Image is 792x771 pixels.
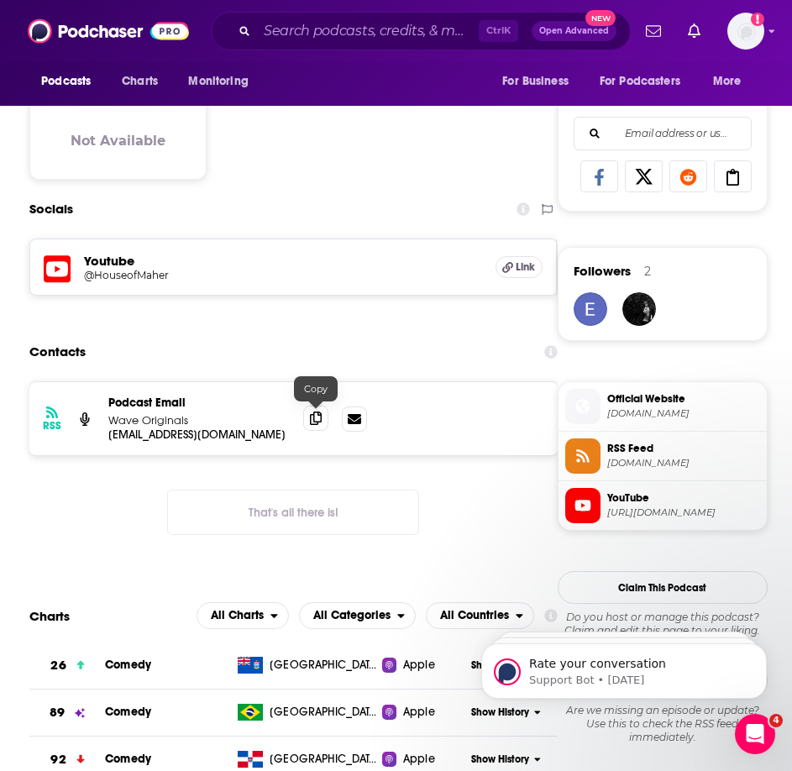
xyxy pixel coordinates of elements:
[622,292,656,326] img: Neerdowell
[539,27,609,35] span: Open Advanced
[108,396,290,410] p: Podcast Email
[456,608,792,726] iframe: Intercom notifications message
[197,602,289,629] button: open menu
[29,193,73,225] h2: Socials
[294,376,338,401] div: Copy
[701,66,763,97] button: open menu
[516,260,535,274] span: Link
[588,118,737,149] input: Email address or username...
[607,506,760,519] span: https://www.youtube.com/@HouseofMaher
[84,269,205,281] h5: @HouseofMaher
[532,21,616,41] button: Open AdvancedNew
[479,20,518,42] span: Ctrl K
[105,658,151,672] a: Comedy
[574,263,631,279] span: Followers
[502,70,569,93] span: For Business
[108,427,290,442] p: [EMAIL_ADDRESS][DOMAIN_NAME]
[607,391,760,406] span: Official Website
[565,389,760,424] a: Official Website[DOMAIN_NAME]
[50,703,65,722] h3: 89
[382,751,466,768] a: Apple
[211,610,264,622] span: All Charts
[108,413,290,427] p: Wave Originals
[197,602,289,629] h2: Platforms
[167,490,419,535] button: Nothing here.
[188,70,248,93] span: Monitoring
[231,751,382,768] a: [GEOGRAPHIC_DATA]
[769,714,783,727] span: 4
[471,753,529,767] span: Show History
[105,705,151,719] a: Comedy
[29,642,105,689] a: 26
[600,70,680,93] span: For Podcasters
[565,438,760,474] a: RSS Feed[DOMAIN_NAME]
[257,18,479,45] input: Search podcasts, credits, & more...
[490,66,590,97] button: open menu
[71,133,165,149] h3: Not Available
[669,160,707,192] a: Share on Reddit
[727,13,764,50] button: Show profile menu
[231,704,382,721] a: [GEOGRAPHIC_DATA]
[43,419,61,433] h3: RSS
[565,488,760,523] a: YouTube[URL][DOMAIN_NAME]
[607,407,760,420] span: wavesportsandentertainment.com
[41,70,91,93] span: Podcasts
[751,13,764,26] svg: Add a profile image
[29,336,86,368] h2: Contacts
[589,66,705,97] button: open menu
[50,656,66,675] h3: 26
[580,160,618,192] a: Share on Facebook
[558,571,768,604] button: Claim This Podcast
[727,13,764,50] img: User Profile
[403,751,435,768] span: Apple
[735,714,775,754] iframe: Intercom live chat
[644,264,651,279] div: 2
[231,657,382,674] a: [GEOGRAPHIC_DATA]
[403,657,435,674] span: Apple
[122,70,158,93] span: Charts
[607,457,760,469] span: feeds.megaphone.fm
[84,269,482,281] a: @HouseofMaher
[607,441,760,456] span: RSS Feed
[574,292,607,326] img: fudgeelizabeth9
[625,160,663,192] a: Share on X/Twitter
[382,704,466,721] a: Apple
[713,70,742,93] span: More
[607,490,760,506] span: YouTube
[727,13,764,50] span: Logged in as dbartlett
[111,66,168,97] a: Charts
[105,752,151,766] a: Comedy
[176,66,270,97] button: open menu
[299,602,416,629] h2: Categories
[29,608,70,624] h2: Charts
[466,753,546,767] button: Show History
[639,17,668,45] a: Show notifications dropdown
[50,750,66,769] h3: 92
[29,66,113,97] button: open menu
[313,610,391,622] span: All Categories
[403,704,435,721] span: Apple
[426,602,534,629] button: open menu
[270,657,379,674] span: Cayman Islands
[440,610,509,622] span: All Countries
[270,704,379,721] span: Brazil
[585,10,616,26] span: New
[382,657,466,674] a: Apple
[299,602,416,629] button: open menu
[681,17,707,45] a: Show notifications dropdown
[714,160,752,192] a: Copy Link
[28,15,189,47] img: Podchaser - Follow, Share and Rate Podcasts
[211,12,631,50] div: Search podcasts, credits, & more...
[574,117,752,150] div: Search followers
[84,253,482,269] h5: Youtube
[426,602,534,629] h2: Countries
